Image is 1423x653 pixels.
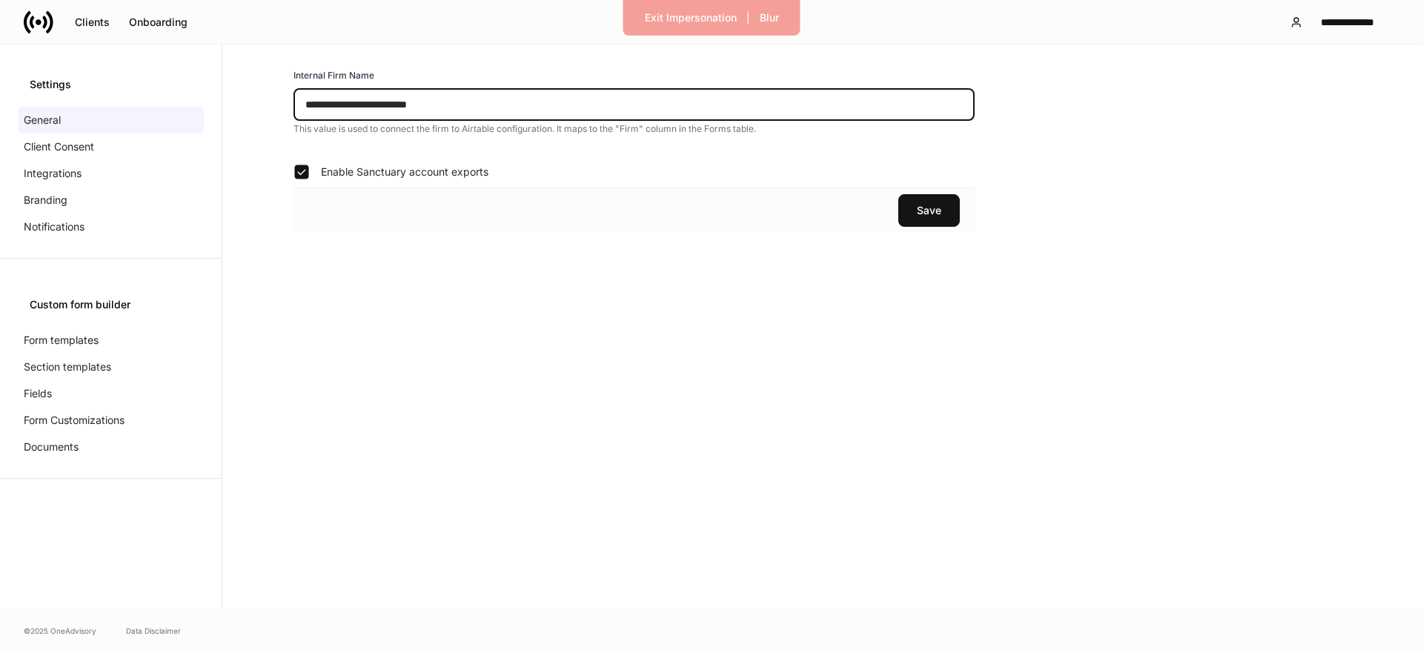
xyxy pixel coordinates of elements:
p: Branding [24,193,67,208]
button: Save [898,194,960,227]
button: Exit Impersonation [635,6,746,30]
div: Onboarding [129,17,188,27]
a: Section templates [18,354,204,380]
p: Notifications [24,219,84,234]
a: Integrations [18,160,204,187]
p: This value is used to connect the firm to Airtable configuration. It maps to the "Firm" column in... [293,123,975,135]
a: Form Customizations [18,407,204,434]
span: Enable Sanctuary account exports [321,165,488,179]
a: Notifications [18,213,204,240]
a: General [18,107,204,133]
div: Clients [75,17,110,27]
h6: Internal Firm Name [293,68,374,82]
p: Documents [24,440,79,454]
p: Form Customizations [24,413,125,428]
button: Clients [65,10,119,34]
a: Form templates [18,327,204,354]
p: Client Consent [24,139,94,154]
div: Blur [760,13,779,23]
div: Save [917,205,941,216]
button: Onboarding [119,10,197,34]
a: Data Disclaimer [126,625,181,637]
div: Custom form builder [30,297,192,312]
button: Blur [750,6,789,30]
span: © 2025 OneAdvisory [24,625,96,637]
p: General [24,113,61,127]
p: Integrations [24,166,82,181]
a: Fields [18,380,204,407]
p: Section templates [24,359,111,374]
a: Branding [18,187,204,213]
p: Form templates [24,333,99,348]
a: Client Consent [18,133,204,160]
a: Documents [18,434,204,460]
div: Settings [30,77,192,92]
div: Exit Impersonation [645,13,737,23]
p: Fields [24,386,52,401]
